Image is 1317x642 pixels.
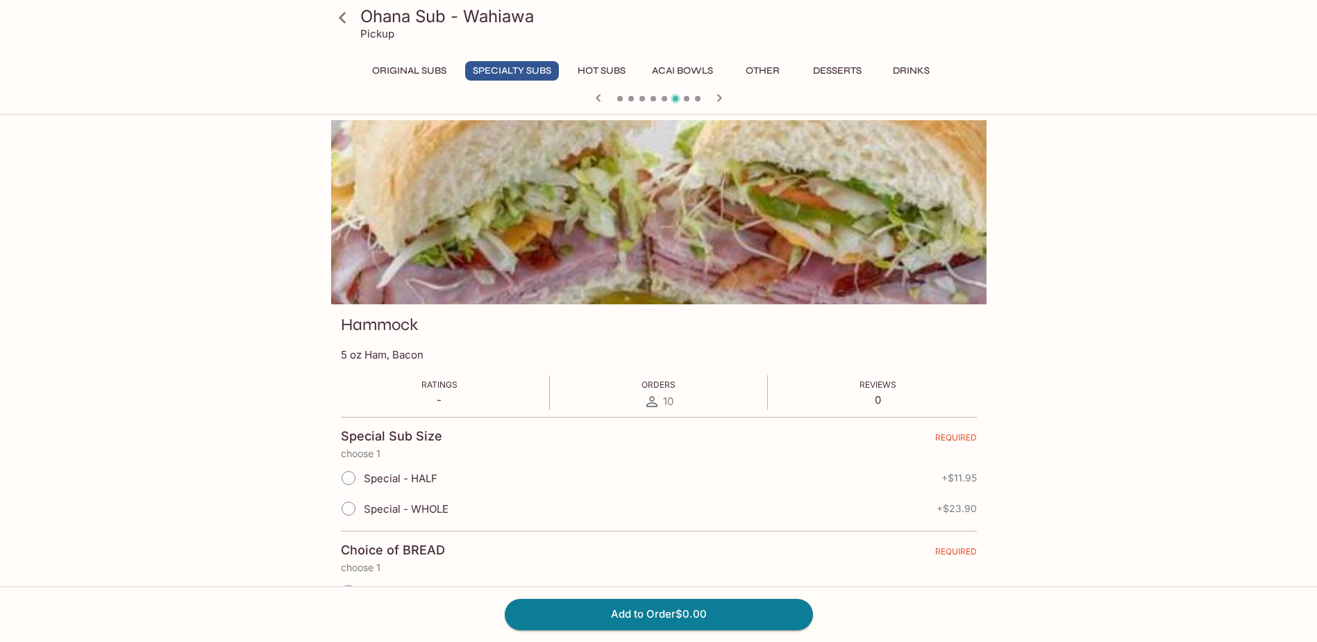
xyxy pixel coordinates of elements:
[663,395,673,408] span: 10
[935,432,977,448] span: REQUIRED
[805,61,869,81] button: Desserts
[341,562,977,573] p: choose 1
[935,546,977,562] span: REQUIRED
[570,61,633,81] button: Hot Subs
[505,599,813,629] button: Add to Order$0.00
[341,429,442,444] h4: Special Sub Size
[941,472,977,484] span: + $11.95
[364,502,448,516] span: Special - WHOLE
[421,393,458,406] p: -
[364,586,423,599] span: Original Roll
[360,27,394,40] p: Pickup
[331,120,987,304] div: Hammock
[360,6,981,27] h3: Ohana Sub - Wahiawa
[732,61,794,81] button: Other
[880,61,943,81] button: Drinks
[465,61,559,81] button: Specialty Subs
[641,379,676,390] span: Orders
[644,61,721,81] button: Acai Bowls
[341,448,977,459] p: choose 1
[421,379,458,390] span: Ratings
[341,348,977,361] p: 5 oz Ham, Bacon
[364,472,437,485] span: Special - HALF
[341,314,418,336] h3: Hammock
[859,379,896,390] span: Reviews
[341,543,445,558] h4: Choice of BREAD
[859,393,896,406] p: 0
[364,61,454,81] button: Original Subs
[937,503,977,514] span: + $23.90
